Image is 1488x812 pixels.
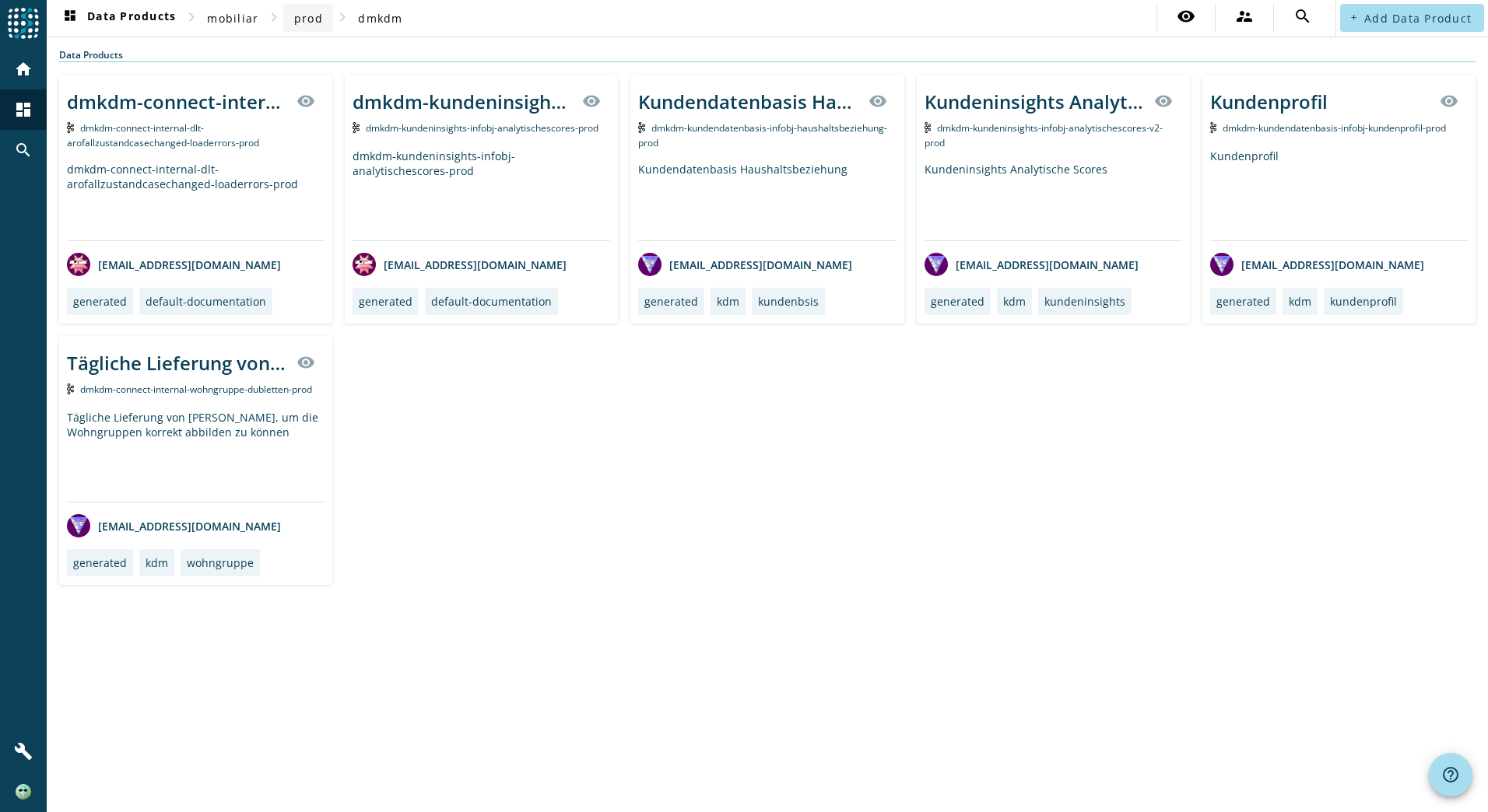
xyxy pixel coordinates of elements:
img: c8853b046b457d109473eda86948a014 [16,784,31,800]
div: [EMAIL_ADDRESS][DOMAIN_NAME] [353,253,567,276]
div: generated [359,294,412,309]
mat-icon: visibility [297,92,315,110]
div: generated [931,294,984,309]
div: [EMAIL_ADDRESS][DOMAIN_NAME] [638,253,852,276]
div: kundenbsis [758,294,819,309]
img: avatar [353,253,376,276]
span: Kafka Topic: dmkdm-connect-internal-dlt-arofallzustandcasechanged-loaderrors-prod [67,121,259,149]
div: [EMAIL_ADDRESS][DOMAIN_NAME] [67,253,281,276]
span: Kafka Topic: dmkdm-kundendatenbasis-infobj-kundenprofil-prod [1223,121,1446,135]
mat-icon: search [1293,7,1312,26]
img: Kafka Topic: dmkdm-kundeninsights-infobj-analytischescores-prod [353,122,360,133]
div: kdm [1289,294,1311,309]
mat-icon: search [14,141,33,159]
div: generated [73,294,127,309]
span: Kafka Topic: dmkdm-connect-internal-wohngruppe-dubletten-prod [80,383,312,396]
div: kdm [146,555,168,570]
div: kdm [717,294,739,309]
span: Kafka Topic: dmkdm-kundendatenbasis-infobj-haushaltsbeziehung-prod [638,121,887,149]
span: Data Products [61,9,176,27]
div: Data Products [59,48,1476,62]
img: Kafka Topic: dmkdm-kundeninsights-infobj-analytischescores-v2-prod [925,122,932,133]
mat-icon: help_outline [1441,765,1460,784]
div: kundeninsights [1044,294,1125,309]
mat-icon: add [1349,13,1358,22]
mat-icon: supervisor_account [1235,7,1254,26]
div: generated [73,555,127,570]
mat-icon: chevron_right [333,8,352,26]
div: dmkdm-connect-internal-dlt-arofallzustandcasechanged-loaderrors-prod [67,162,325,240]
mat-icon: visibility [1154,92,1173,110]
div: Kundendatenbasis Haushaltsbeziehung [638,162,896,240]
div: Tägliche Lieferung von [PERSON_NAME], um die Wohngruppen korrekt abbilden zu können [67,410,325,502]
mat-icon: visibility [297,353,315,372]
mat-icon: home [14,60,33,79]
mat-icon: visibility [1177,7,1195,26]
mat-icon: dashboard [61,9,79,27]
img: Kafka Topic: dmkdm-connect-internal-dlt-arofallzustandcasechanged-loaderrors-prod [67,122,74,133]
mat-icon: chevron_right [182,8,201,26]
mat-icon: visibility [582,92,601,110]
div: default-documentation [431,294,552,309]
div: Tägliche Lieferung von [PERSON_NAME], um die Wohngruppen korrekt abbilden zu können [67,350,287,376]
mat-icon: visibility [869,92,887,110]
img: Kafka Topic: dmkdm-kundendatenbasis-infobj-kundenprofil-prod [1210,122,1217,133]
img: avatar [1210,253,1234,276]
div: generated [1216,294,1270,309]
img: avatar [638,253,662,276]
mat-icon: build [14,742,33,761]
mat-icon: chevron_right [265,8,283,26]
span: dmkdm [358,11,402,26]
div: dmkdm-connect-internal-dlt-arofallzustandcasechanged-loaderrors-prod [67,89,287,114]
div: dmkdm-kundeninsights-infobj-analytischescores-prod [353,149,610,240]
div: [EMAIL_ADDRESS][DOMAIN_NAME] [1210,253,1424,276]
img: avatar [67,253,90,276]
div: kundenprofil [1330,294,1397,309]
div: Kundenprofil [1210,149,1468,240]
img: avatar [925,253,948,276]
div: kdm [1003,294,1026,309]
img: Kafka Topic: dmkdm-connect-internal-wohngruppe-dubletten-prod [67,383,74,394]
div: Kundendatenbasis Haushaltsbeziehung [638,89,858,114]
button: mobiliar [201,4,265,32]
img: avatar [67,514,90,537]
div: dmkdm-kundeninsights-infobj-analytischescores-prod [353,89,573,114]
mat-icon: dashboard [14,100,33,119]
div: [EMAIL_ADDRESS][DOMAIN_NAME] [67,514,281,537]
div: [EMAIL_ADDRESS][DOMAIN_NAME] [925,253,1139,276]
mat-icon: visibility [1440,92,1458,110]
div: default-documentation [146,294,266,309]
img: spoud-logo.svg [8,8,39,39]
div: Kundeninsights Analytische Scores [925,162,1182,240]
button: prod [283,4,333,32]
img: Kafka Topic: dmkdm-kundendatenbasis-infobj-haushaltsbeziehung-prod [638,122,645,133]
button: dmkdm [352,4,409,32]
div: generated [644,294,698,309]
span: mobiliar [207,11,258,26]
div: Kundeninsights Analytische Scores [925,89,1145,114]
button: Data Products [54,4,182,32]
span: Add Data Product [1364,11,1472,26]
div: Kundenprofil [1210,89,1328,114]
span: Kafka Topic: dmkdm-kundeninsights-infobj-analytischescores-prod [366,121,598,135]
span: Kafka Topic: dmkdm-kundeninsights-infobj-analytischescores-v2-prod [925,121,1163,149]
div: wohngruppe [187,555,254,570]
span: prod [294,11,323,26]
button: Add Data Product [1340,4,1484,32]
